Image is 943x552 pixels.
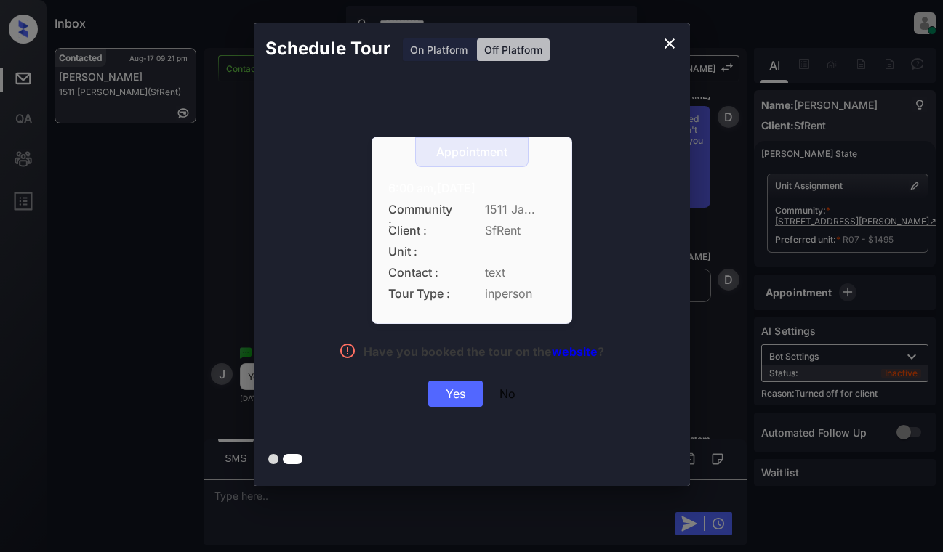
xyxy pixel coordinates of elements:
span: Unit : [388,245,454,259]
div: Yes [428,381,483,407]
span: text [485,266,555,280]
span: Community : [388,203,454,216]
div: 6:00 am,[DATE] [388,182,555,195]
div: Have you booked the tour on the ? [364,344,604,362]
span: inperson [485,287,555,301]
span: Client : [388,224,454,238]
span: 1511 Ja... [485,203,555,216]
button: close [655,29,684,58]
span: SfRent [485,224,555,238]
div: Appointment [416,145,528,159]
a: website [552,344,598,359]
span: Tour Type : [388,287,454,301]
span: Contact : [388,266,454,280]
h2: Schedule Tour [254,23,402,74]
div: No [499,386,515,401]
